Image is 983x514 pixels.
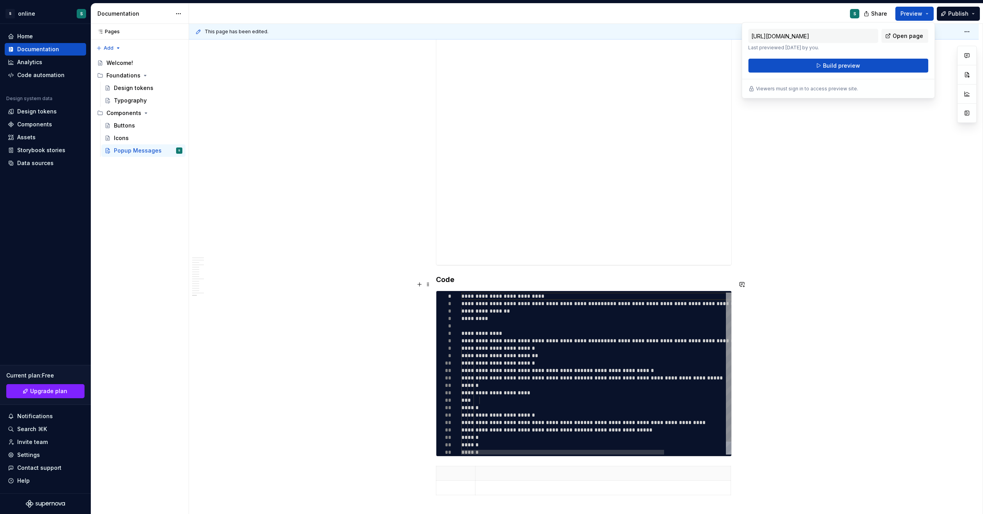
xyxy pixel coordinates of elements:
[106,59,133,67] div: Welcome!
[895,7,934,21] button: Preview
[17,71,65,79] div: Code automation
[5,474,86,487] button: Help
[5,131,86,144] a: Assets
[101,119,185,132] a: Buttons
[5,423,86,435] button: Search ⌘K
[205,29,268,35] span: This page has been edited.
[80,11,83,17] div: S
[17,159,54,167] div: Data sources
[97,10,171,18] div: Documentation
[114,134,129,142] div: Icons
[26,500,65,508] svg: Supernova Logo
[6,95,52,102] div: Design system data
[17,438,48,446] div: Invite team
[5,56,86,68] a: Analytics
[17,451,40,459] div: Settings
[17,58,42,66] div: Analytics
[6,372,85,379] div: Current plan : Free
[114,97,147,104] div: Typography
[853,11,856,17] div: S
[114,122,135,129] div: Buttons
[114,84,153,92] div: Design tokens
[94,57,185,157] div: Page tree
[5,449,86,461] a: Settings
[18,10,35,18] div: online
[748,59,928,73] button: Build preview
[5,144,86,156] a: Storybook stories
[2,5,89,22] button: SonlineS
[101,144,185,157] a: Popup MessagesS
[5,462,86,474] button: Contact support
[17,45,59,53] div: Documentation
[94,57,185,69] a: Welcome!
[17,425,47,433] div: Search ⌘K
[860,7,892,21] button: Share
[101,132,185,144] a: Icons
[5,69,86,81] a: Code automation
[5,9,15,18] div: S
[94,107,185,119] div: Components
[5,30,86,43] a: Home
[17,133,36,141] div: Assets
[937,7,980,21] button: Publish
[30,387,67,395] span: Upgrade plan
[893,32,923,40] span: Open page
[948,10,969,18] span: Publish
[101,82,185,94] a: Design tokens
[17,108,57,115] div: Design tokens
[823,62,860,70] span: Build preview
[17,477,30,485] div: Help
[5,105,86,118] a: Design tokens
[6,384,85,398] a: Upgrade plan
[871,10,887,18] span: Share
[94,43,123,54] button: Add
[114,147,162,155] div: Popup Messages
[881,29,928,43] a: Open page
[17,120,52,128] div: Components
[94,69,185,82] div: Foundations
[17,146,65,154] div: Storybook stories
[756,86,858,92] p: Viewers must sign in to access preview site.
[17,464,61,472] div: Contact support
[748,45,878,51] p: Last previewed [DATE] by you.
[5,410,86,422] button: Notifications
[5,436,86,448] a: Invite team
[5,118,86,131] a: Components
[106,109,141,117] div: Components
[104,45,113,51] span: Add
[17,412,53,420] div: Notifications
[101,94,185,107] a: Typography
[106,72,140,79] div: Foundations
[5,157,86,169] a: Data sources
[94,29,120,35] div: Pages
[900,10,922,18] span: Preview
[436,275,732,284] h4: Code
[17,32,33,40] div: Home
[178,147,180,155] div: S
[5,43,86,56] a: Documentation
